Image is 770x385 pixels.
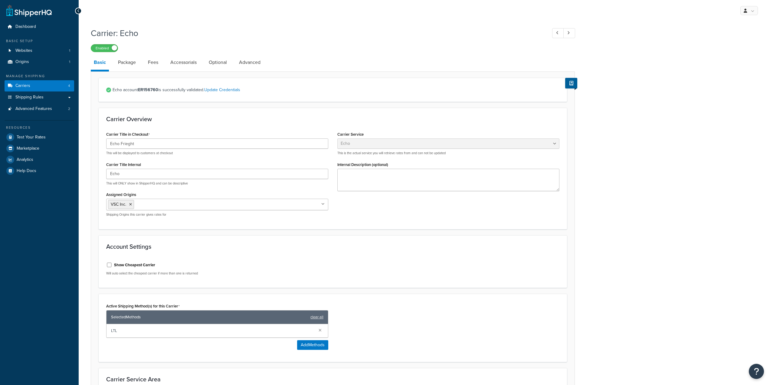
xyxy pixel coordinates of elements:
span: 4 [68,83,70,88]
li: Origins [5,56,74,68]
a: Next Record [563,28,575,38]
h3: Account Settings [106,243,559,250]
span: Websites [15,48,32,53]
button: AddMethods [297,340,328,350]
a: Advanced [236,55,264,70]
span: Marketplace [17,146,39,151]
li: Advanced Features [5,103,74,115]
span: Help Docs [17,168,36,174]
p: This is the actual service you will retrieve rates from and can not be updated [337,151,559,155]
a: Accessorials [167,55,200,70]
div: Resources [5,125,74,130]
span: Analytics [17,157,33,162]
a: Shipping Rules [5,92,74,103]
li: Websites [5,45,74,56]
h1: Carrier: Echo [91,27,541,39]
a: Package [115,55,139,70]
span: Shipping Rules [15,95,44,100]
span: Dashboard [15,24,36,29]
a: Advanced Features2 [5,103,74,115]
a: Analytics [5,154,74,165]
span: Carriers [15,83,30,88]
a: Dashboard [5,21,74,32]
a: Marketplace [5,143,74,154]
p: This will be displayed to customers at checkout [106,151,328,155]
h3: Carrier Service Area [106,376,559,383]
li: Carriers [5,80,74,91]
div: Basic Setup [5,38,74,44]
label: Show Cheapest Carrier [114,262,155,268]
span: Selected Methods [111,313,307,321]
p: This will ONLY show in ShipperHQ and can be descriptive [106,181,328,186]
label: Carrier Title Internal [106,162,141,167]
strong: ER156760 [138,87,158,93]
p: Shipping Origins this carrier gives rates for [106,212,328,217]
span: 2 [68,106,70,111]
span: 1 [69,48,70,53]
span: Test Your Rates [17,135,46,140]
label: Enabled [91,45,118,52]
label: Active Shipping Method(s) for this Carrier [106,304,180,309]
button: Show Help Docs [565,78,577,88]
a: Test Your Rates [5,132,74,143]
span: VSC Inc. [111,201,126,207]
a: Previous Record [552,28,564,38]
label: Carrier Service [337,132,364,137]
a: Basic [91,55,109,71]
label: Carrier Title in Checkout [106,132,150,137]
span: 1 [69,59,70,65]
a: Help Docs [5,165,74,176]
a: Carriers4 [5,80,74,91]
a: Update Credentials [204,87,240,93]
span: Echo account is successfully validated. [113,86,559,94]
label: Internal Description (optional) [337,162,388,167]
h3: Carrier Overview [106,116,559,122]
button: Open Resource Center [749,364,764,379]
div: Manage Shipping [5,74,74,79]
span: Advanced Features [15,106,52,111]
span: LTL [111,327,314,335]
a: Fees [145,55,161,70]
p: Will auto select the cheapest carrier if more than one is returned [106,271,328,276]
a: clear all [310,313,323,321]
label: Assigned Origins [106,192,136,197]
a: Optional [206,55,230,70]
span: Origins [15,59,29,65]
a: Origins1 [5,56,74,68]
a: Websites1 [5,45,74,56]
